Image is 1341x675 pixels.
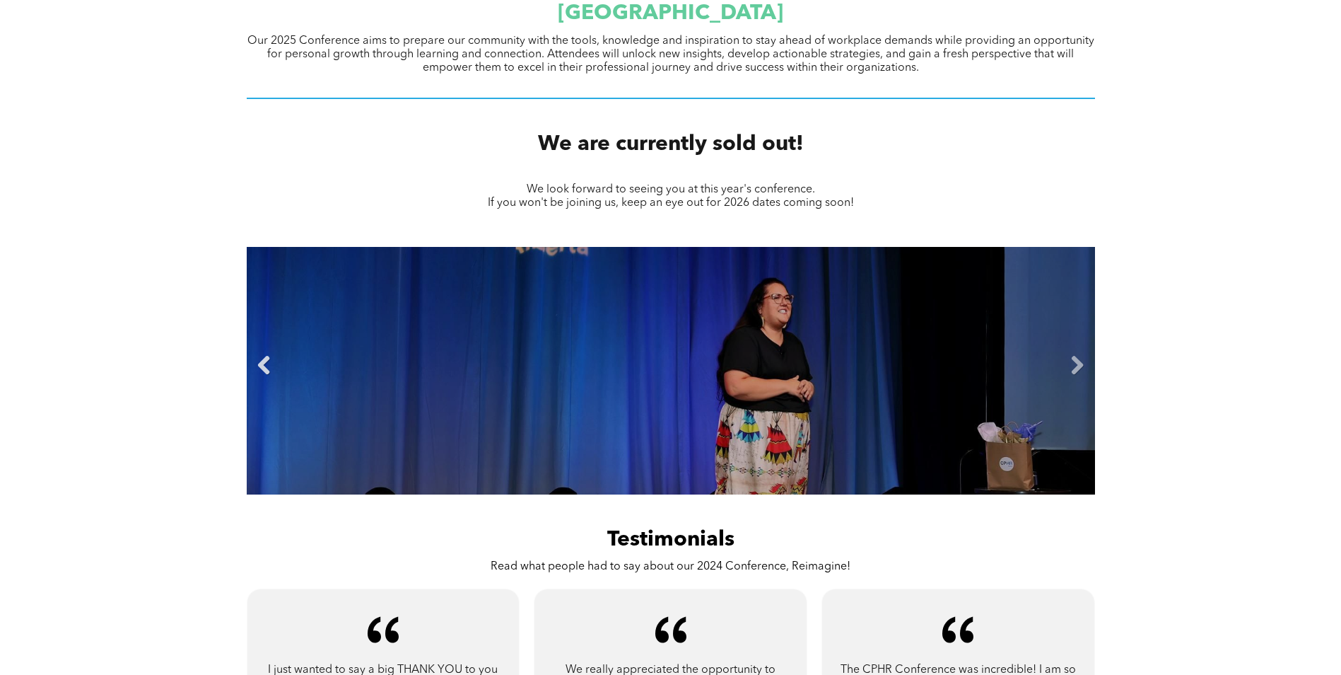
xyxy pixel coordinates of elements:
a: Next [1067,355,1088,376]
span: We look forward to seeing you at this year's conference. [527,184,815,195]
span: Read what people had to say about our 2024 Conference, Reimagine! [491,561,850,572]
span: Our 2025 Conference aims to prepare our community with the tools, knowledge and inspiration to st... [247,35,1094,74]
span: We are currently sold out! [538,134,804,155]
span: Testimonials [607,529,734,550]
span: If you won't be joining us, keep an eye out for 2026 dates coming soon! [488,197,854,209]
a: Previous [254,355,275,376]
span: [GEOGRAPHIC_DATA] [558,3,783,24]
